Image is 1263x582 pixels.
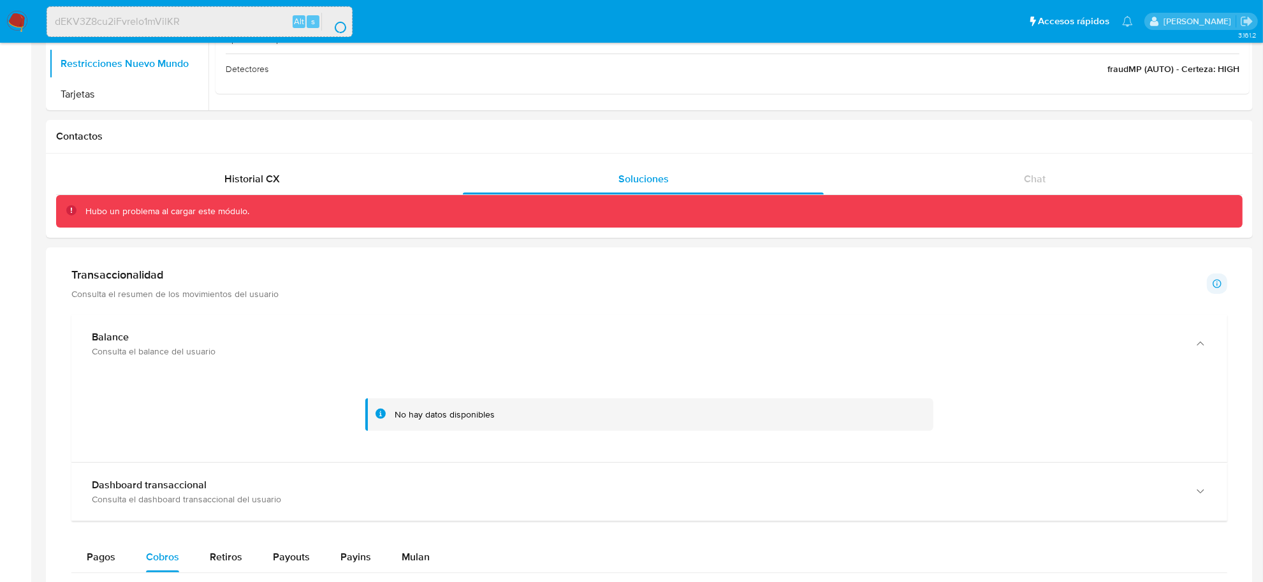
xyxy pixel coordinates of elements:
span: 3.161.2 [1238,30,1257,40]
span: Soluciones [618,171,669,186]
span: Accesos rápidos [1038,15,1109,28]
p: cesar.gonzalez@mercadolibre.com.mx [1164,15,1236,27]
span: Historial CX [224,171,280,186]
h1: Contactos [56,130,1243,143]
input: Buscar usuario o caso... [47,13,352,30]
a: Notificaciones [1122,16,1133,27]
span: s [311,15,315,27]
span: Alt [294,15,304,27]
a: Salir [1240,15,1253,28]
span: Chat [1024,171,1046,186]
p: Hubo un problema al cargar este módulo. [85,205,249,217]
button: Restricciones Nuevo Mundo [49,48,208,79]
button: search-icon [321,13,347,31]
button: Tarjetas [49,79,208,110]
